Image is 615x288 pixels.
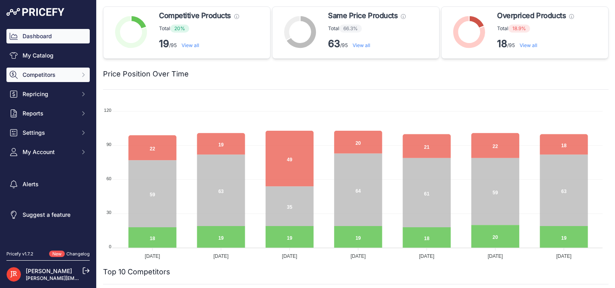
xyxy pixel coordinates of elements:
[106,176,111,181] tspan: 60
[106,142,111,147] tspan: 90
[6,87,90,101] button: Repricing
[497,10,566,21] span: Overpriced Products
[497,25,574,33] p: Total
[159,25,239,33] p: Total
[328,25,406,33] p: Total
[170,25,189,33] span: 20%
[328,10,398,21] span: Same Price Products
[23,109,75,117] span: Reports
[104,108,111,113] tspan: 120
[6,177,90,191] a: Alerts
[6,125,90,140] button: Settings
[23,71,75,79] span: Competitors
[213,253,229,259] tspan: [DATE]
[49,251,65,257] span: New
[520,42,537,48] a: View all
[159,10,231,21] span: Competitive Products
[353,42,370,48] a: View all
[497,38,507,49] strong: 18
[556,253,572,259] tspan: [DATE]
[6,8,64,16] img: Pricefy Logo
[497,37,574,50] p: /95
[6,68,90,82] button: Competitors
[6,145,90,159] button: My Account
[23,129,75,137] span: Settings
[23,148,75,156] span: My Account
[6,208,90,222] a: Suggest a feature
[103,68,189,80] h2: Price Position Over Time
[328,37,406,50] p: /95
[6,251,33,257] div: Pricefy v1.7.2
[6,106,90,121] button: Reports
[6,29,90,43] a: Dashboard
[351,253,366,259] tspan: [DATE]
[159,38,169,49] strong: 19
[282,253,297,259] tspan: [DATE]
[488,253,503,259] tspan: [DATE]
[103,266,170,278] h2: Top 10 Competitors
[66,251,90,257] a: Changelog
[23,90,75,98] span: Repricing
[106,210,111,215] tspan: 30
[109,244,111,249] tspan: 0
[159,37,239,50] p: /95
[339,25,362,33] span: 66.3%
[508,25,530,33] span: 18.9%
[182,42,199,48] a: View all
[26,275,190,281] a: [PERSON_NAME][EMAIL_ADDRESS][PERSON_NAME][DOMAIN_NAME]
[6,29,90,241] nav: Sidebar
[26,267,72,274] a: [PERSON_NAME]
[6,48,90,63] a: My Catalog
[419,253,434,259] tspan: [DATE]
[145,253,160,259] tspan: [DATE]
[328,38,340,49] strong: 63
